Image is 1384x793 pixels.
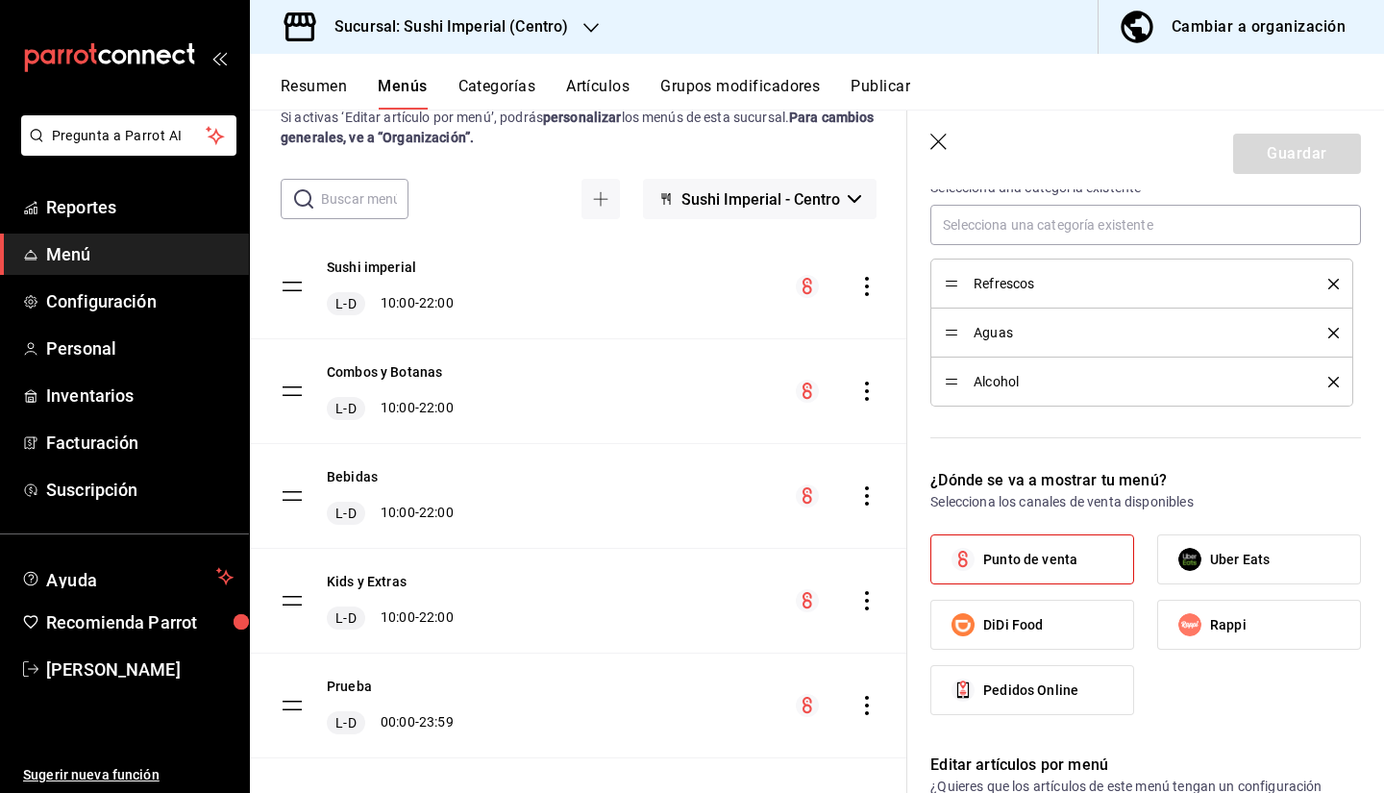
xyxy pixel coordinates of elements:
[23,765,234,785] span: Sugerir nueva función
[281,77,347,110] button: Resumen
[281,77,1384,110] div: navigation tabs
[281,380,304,403] button: drag
[643,179,877,219] button: Sushi Imperial - Centro
[857,591,877,610] button: actions
[46,565,209,588] span: Ayuda
[327,362,442,382] button: Combos y Botanas
[46,288,234,314] span: Configuración
[46,335,234,361] span: Personal
[46,477,234,503] span: Suscripción
[851,77,910,110] button: Publicar
[319,15,568,38] h3: Sucursal: Sushi Imperial (Centro)
[1210,550,1270,570] span: Uber Eats
[211,50,227,65] button: open_drawer_menu
[332,608,359,628] span: L-D
[857,382,877,401] button: actions
[458,77,536,110] button: Categorías
[321,180,408,218] input: Buscar menú
[46,657,234,682] span: [PERSON_NAME]
[660,77,820,110] button: Grupos modificadores
[327,711,454,734] div: 00:00 - 23:59
[281,694,304,717] button: drag
[983,681,1078,701] span: Pedidos Online
[930,205,1361,245] input: Selecciona una categoría existente
[46,383,234,409] span: Inventarios
[52,126,207,146] span: Pregunta a Parrot AI
[327,292,454,315] div: 10:00 - 22:00
[332,294,359,313] span: L-D
[250,235,907,758] table: menu-maker-table
[974,277,1299,290] span: Refrescos
[930,492,1361,511] p: Selecciona los canales de venta disponibles
[543,110,622,125] strong: personalizar
[327,677,372,696] button: Prueba
[327,397,454,420] div: 10:00 - 22:00
[983,550,1077,570] span: Punto de venta
[1210,615,1247,635] span: Rappi
[21,115,236,156] button: Pregunta a Parrot AI
[281,275,304,298] button: drag
[1315,279,1339,289] button: delete
[281,589,304,612] button: drag
[983,615,1043,635] span: DiDi Food
[332,399,359,418] span: L-D
[930,754,1361,777] p: Editar artículos por menú
[13,139,236,160] a: Pregunta a Parrot AI
[857,486,877,506] button: actions
[327,607,454,630] div: 10:00 - 22:00
[327,502,454,525] div: 10:00 - 22:00
[974,326,1299,339] span: Aguas
[281,108,877,148] div: Si activas ‘Editar artículo por menú’, podrás los menús de esta sucursal.
[930,469,1361,492] p: ¿Dónde se va a mostrar tu menú?
[46,430,234,456] span: Facturación
[1172,13,1346,40] div: Cambiar a organización
[681,190,840,209] span: Sushi Imperial - Centro
[281,484,304,508] button: drag
[327,467,378,486] button: Bebidas
[46,194,234,220] span: Reportes
[46,241,234,267] span: Menú
[857,277,877,296] button: actions
[1315,377,1339,387] button: delete
[332,504,359,523] span: L-D
[46,609,234,635] span: Recomienda Parrot
[327,258,416,277] button: Sushi imperial
[974,375,1299,388] span: Alcohol
[566,77,630,110] button: Artículos
[378,77,427,110] button: Menús
[857,696,877,715] button: actions
[327,572,407,591] button: Kids y Extras
[332,713,359,732] span: L-D
[1315,328,1339,338] button: delete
